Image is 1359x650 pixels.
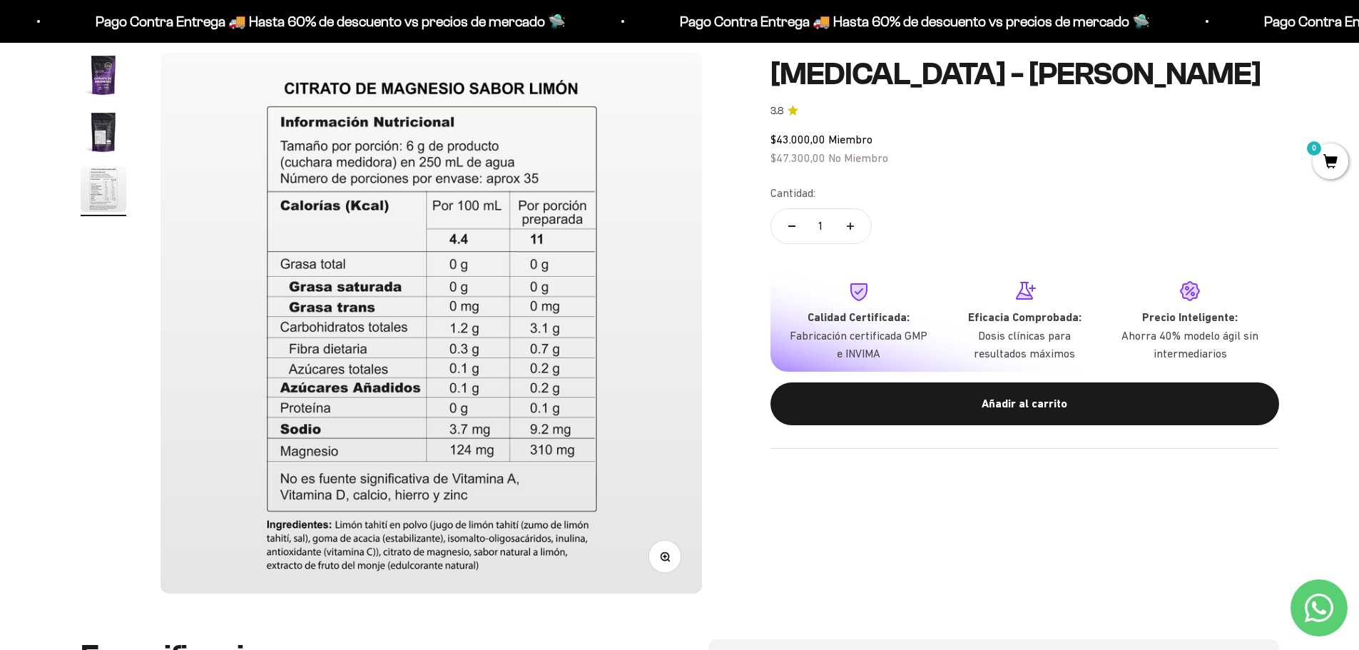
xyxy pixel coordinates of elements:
[788,326,930,362] p: Fabricación certificada GMP e INVIMA
[81,166,126,216] button: Ir al artículo 3
[1305,140,1323,157] mark: 0
[1313,155,1348,171] a: 0
[81,109,126,155] img: Citrato de Magnesio - Sabor Limón
[770,103,783,118] span: 3.8
[17,100,295,125] div: Detalles sobre ingredientes "limpios"
[1142,310,1238,324] strong: Precio Inteligente:
[17,157,295,182] div: Certificaciones de calidad
[828,151,888,163] span: No Miembro
[799,395,1251,413] div: Añadir al carrito
[828,133,872,146] span: Miembro
[17,186,295,210] div: Comparativa con otros productos similares
[81,52,126,98] img: Citrato de Magnesio - Sabor Limón
[770,184,815,203] label: Cantidad:
[770,382,1279,425] button: Añadir al carrito
[233,246,295,270] button: Enviar
[770,103,1279,118] a: 3.83.8 de 5.0 estrellas
[1119,326,1261,362] p: Ahorra 40% modelo ágil sin intermediarios
[161,52,702,594] img: Citrato de Magnesio - Sabor Limón
[771,209,813,243] button: Reducir cantidad
[770,133,825,146] span: $43.000,00
[953,326,1096,362] p: Dosis clínicas para resultados máximos
[234,246,294,270] span: Enviar
[81,109,126,159] button: Ir al artículo 2
[47,215,294,238] input: Otra (por favor especifica)
[81,166,126,212] img: Citrato de Magnesio - Sabor Limón
[968,310,1081,324] strong: Eficacia Comprobada:
[770,57,1279,91] h1: [MEDICAL_DATA] - [PERSON_NAME]
[17,128,295,153] div: País de origen de ingredientes
[81,52,126,102] button: Ir al artículo 1
[808,310,910,324] strong: Calidad Certificada:
[527,10,997,33] p: Pago Contra Entrega 🚚 Hasta 60% de descuento vs precios de mercado 🛸
[17,23,295,88] p: Para decidirte a comprar este suplemento, ¿qué información específica sobre su pureza, origen o c...
[770,151,825,163] span: $47.300,00
[830,209,871,243] button: Aumentar cantidad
